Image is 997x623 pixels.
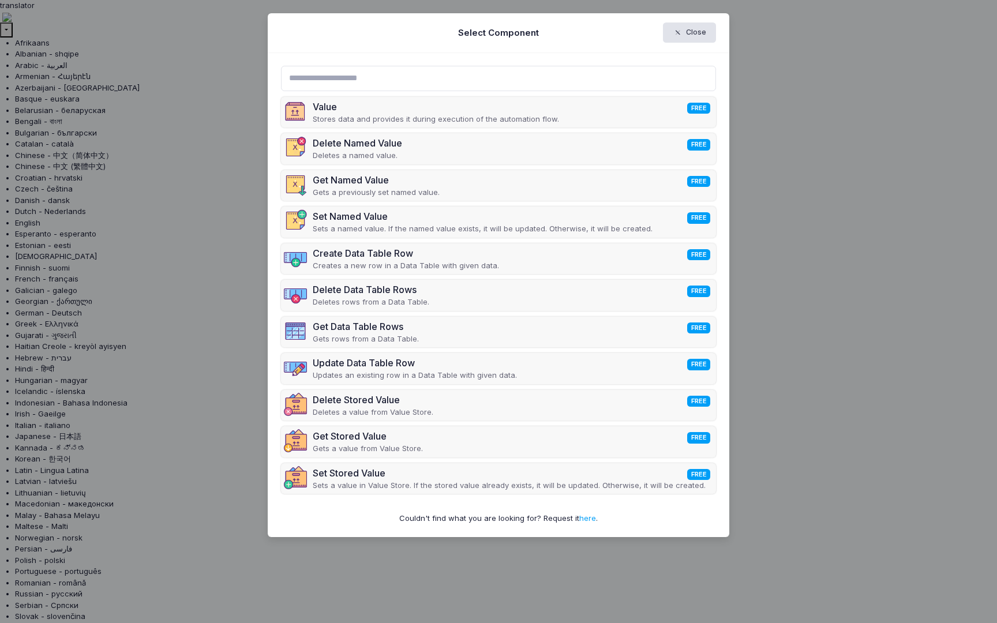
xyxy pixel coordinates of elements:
div: Set Named Value [313,209,653,223]
span: FREE [687,103,710,114]
p: Stores data and provides it during execution of the automation flow. [313,114,559,125]
div: Delete Stored Value [313,393,433,407]
span: FREE [687,139,710,150]
div: Get Stored Value [313,429,423,443]
div: Create Data Table Row [313,246,499,260]
img: get-rows.png [284,320,307,343]
img: add-row.png [284,246,307,269]
div: Delete Named Value [313,136,402,150]
div: Delete Data Table Rows [313,283,429,297]
span: FREE [687,176,710,187]
span: FREE [687,396,710,407]
p: Updates an existing row in a Data Table with given data. [313,370,517,381]
div: Get Named Value [313,173,440,187]
img: value-v1.png [284,100,307,123]
img: note-get.png [284,173,307,196]
p: Creates a new row in a Data Table with given data. [313,260,499,272]
span: FREE [687,286,710,297]
p: Sets a named value. If the named value exists, it will be updated. Otherwise, it will be created. [313,223,653,235]
p: Deletes rows from a Data Table. [313,297,429,308]
span: FREE [687,432,710,443]
span: FREE [687,322,710,333]
span: FREE [687,249,710,260]
div: Update Data Table Row [313,356,517,370]
span: FREE [687,359,710,370]
img: delete-row.png [284,283,307,306]
button: Close [663,22,717,43]
div: Set Stored Value [313,466,706,480]
a: here [579,513,596,523]
h5: Select Component [458,27,539,39]
p: Deletes a value from Value Store. [313,407,433,418]
div: Value [313,100,559,114]
img: note-set.png [284,209,307,232]
img: update-row.png [284,356,307,379]
img: note-delete.png [284,136,307,159]
span: FREE [687,469,710,480]
div: Get Data Table Rows [313,320,419,333]
p: Gets rows from a Data Table. [313,333,419,345]
p: Gets a value from Value Store. [313,443,423,455]
span: FREE [687,212,710,223]
p: Deletes a named value. [313,150,402,162]
p: Sets a value in Value Store. If the stored value already exists, it will be updated. Otherwise, i... [313,480,706,491]
img: box-set.png [284,466,307,489]
img: box-delete.png [284,393,307,416]
p: Gets a previously set named value. [313,187,440,198]
div: Couldn't find what you are looking for? Request it . [281,513,717,524]
img: box-get.png [284,429,307,452]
